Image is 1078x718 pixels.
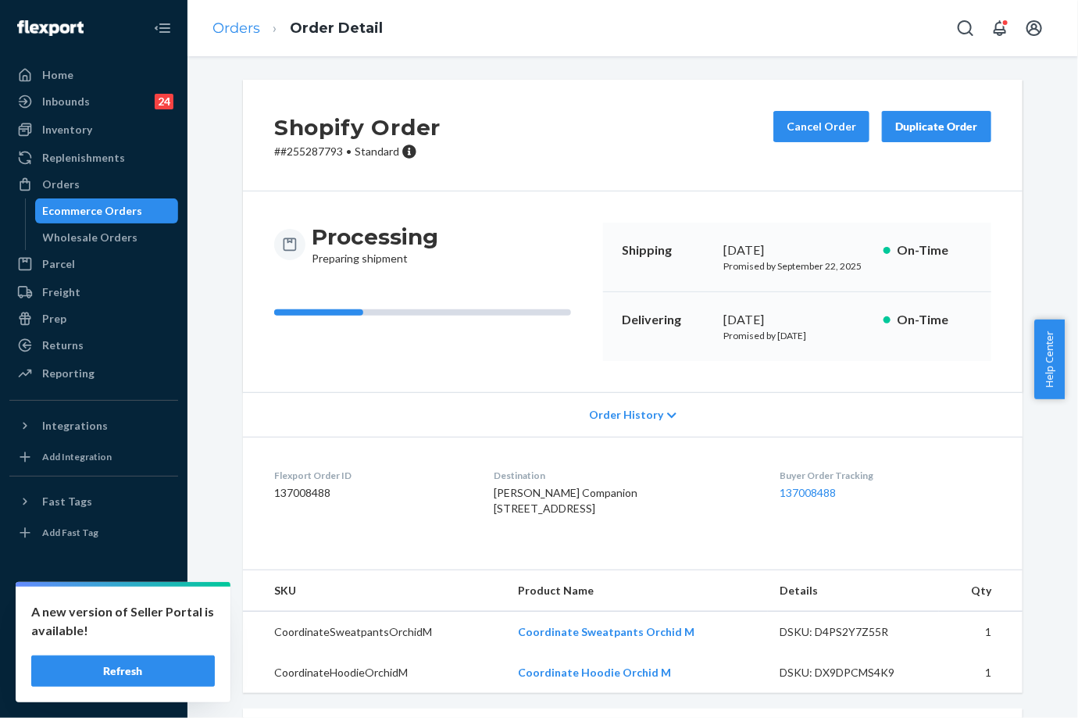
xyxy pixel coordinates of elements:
[9,648,178,673] a: Help Center
[35,225,179,250] a: Wholesale Orders
[43,230,138,245] div: Wholesale Orders
[312,223,438,251] h3: Processing
[17,20,84,36] img: Flexport logo
[9,89,178,114] a: Inbounds24
[9,445,178,470] a: Add Integration
[518,666,671,679] a: Coordinate Hoodie Orchid M
[42,526,98,539] div: Add Fast Tag
[895,119,978,134] div: Duplicate Order
[9,520,178,545] a: Add Fast Tag
[9,63,178,88] a: Home
[939,652,1023,693] td: 1
[9,145,178,170] a: Replenishments
[723,329,871,342] p: Promised by [DATE]
[42,177,80,192] div: Orders
[773,111,869,142] button: Cancel Order
[9,621,178,646] a: Talk to Support
[9,674,178,699] button: Give Feedback
[622,241,711,259] p: Shipping
[768,570,940,612] th: Details
[897,241,973,259] p: On-Time
[950,13,981,44] button: Open Search Box
[939,570,1023,612] th: Qty
[518,625,694,638] a: Coordinate Sweatpants Orchid M
[897,311,973,329] p: On-Time
[9,595,178,620] a: Settings
[780,624,927,640] div: DSKU: D4PS2Y7Z55R
[780,665,927,680] div: DSKU: DX9DPCMS4K9
[9,252,178,277] a: Parcel
[31,602,215,640] p: A new version of Seller Portal is available!
[780,469,991,482] dt: Buyer Order Tracking
[42,366,95,381] div: Reporting
[9,361,178,386] a: Reporting
[243,570,505,612] th: SKU
[984,13,1016,44] button: Open notifications
[147,13,178,44] button: Close Navigation
[723,241,871,259] div: [DATE]
[355,145,399,158] span: Standard
[42,418,108,434] div: Integrations
[9,306,178,331] a: Prep
[882,111,991,142] button: Duplicate Order
[9,333,178,358] a: Returns
[9,280,178,305] a: Freight
[723,311,871,329] div: [DATE]
[494,469,755,482] dt: Destination
[1019,13,1050,44] button: Open account menu
[42,338,84,353] div: Returns
[42,150,125,166] div: Replenishments
[274,469,469,482] dt: Flexport Order ID
[42,94,90,109] div: Inbounds
[780,486,837,499] a: 137008488
[35,198,179,223] a: Ecommerce Orders
[42,256,75,272] div: Parcel
[243,612,505,653] td: CoordinateSweatpantsOrchidM
[42,311,66,327] div: Prep
[9,489,178,514] button: Fast Tags
[42,67,73,83] div: Home
[494,486,637,515] span: [PERSON_NAME] Companion [STREET_ADDRESS]
[200,5,395,52] ol: breadcrumbs
[42,494,92,509] div: Fast Tags
[723,259,871,273] p: Promised by September 22, 2025
[346,145,352,158] span: •
[43,203,143,219] div: Ecommerce Orders
[243,652,505,693] td: CoordinateHoodieOrchidM
[274,485,469,501] dd: 137008488
[42,122,92,138] div: Inventory
[939,612,1023,653] td: 1
[1034,320,1065,399] button: Help Center
[155,94,173,109] div: 24
[312,223,438,266] div: Preparing shipment
[42,450,112,463] div: Add Integration
[274,144,441,159] p: # #255287793
[290,20,383,37] a: Order Detail
[9,117,178,142] a: Inventory
[589,407,663,423] span: Order History
[274,111,441,144] h2: Shopify Order
[505,570,768,612] th: Product Name
[622,311,711,329] p: Delivering
[42,284,80,300] div: Freight
[9,172,178,197] a: Orders
[212,20,260,37] a: Orders
[31,655,215,687] button: Refresh
[9,413,178,438] button: Integrations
